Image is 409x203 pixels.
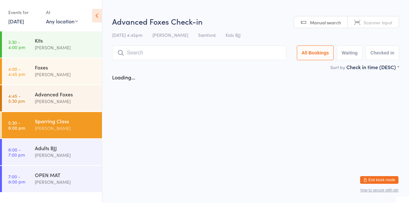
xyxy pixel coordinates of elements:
div: [PERSON_NAME] [35,71,96,78]
a: 6:00 -7:00 pmAdults BJJ[PERSON_NAME] [2,139,102,165]
div: [PERSON_NAME] [35,125,96,132]
div: Advanced Foxes [35,91,96,98]
a: 4:00 -4:45 pmFoxes[PERSON_NAME] [2,58,102,85]
a: [DATE] [8,18,24,25]
div: Sparring Class [35,118,96,125]
div: Any location [46,18,78,25]
div: [PERSON_NAME] [35,178,96,186]
a: 3:30 -4:00 pmKits[PERSON_NAME] [2,31,102,58]
div: [PERSON_NAME] [35,98,96,105]
time: 6:00 - 7:00 pm [8,147,25,157]
button: Exit kiosk mode [360,176,398,184]
div: Events for [8,7,40,18]
div: [PERSON_NAME] [35,44,96,51]
div: Check in time (DESC) [346,63,399,70]
button: Checked in [366,45,399,60]
a: 4:45 -5:30 pmAdvanced Foxes[PERSON_NAME] [2,85,102,111]
span: Manual search [310,19,341,26]
time: 4:45 - 5:30 pm [8,93,25,103]
time: 5:30 - 6:00 pm [8,120,25,130]
div: Loading... [112,74,135,81]
time: 7:00 - 8:00 pm [8,174,25,184]
a: 7:00 -8:00 pmOPEN MAT[PERSON_NAME] [2,166,102,192]
span: [PERSON_NAME] [152,32,188,38]
a: 5:30 -6:00 pmSparring Class[PERSON_NAME] [2,112,102,138]
time: 4:00 - 4:45 pm [8,66,25,77]
label: Sort by [330,64,345,70]
h2: Advanced Foxes Check-in [112,16,399,27]
input: Search [112,45,286,60]
span: Scanner input [364,19,392,26]
div: Foxes [35,64,96,71]
div: Adults BJJ [35,144,96,151]
button: how to secure with pin [360,188,398,192]
div: [PERSON_NAME] [35,151,96,159]
time: 3:30 - 4:00 pm [8,39,25,50]
span: [DATE] 4:45pm [112,32,143,38]
div: Kits [35,37,96,44]
span: Samford [198,32,216,38]
button: Waiting [337,45,362,60]
button: All Bookings [297,45,334,60]
div: OPEN MAT [35,171,96,178]
span: Kids BJJ [226,32,241,38]
div: At [46,7,78,18]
